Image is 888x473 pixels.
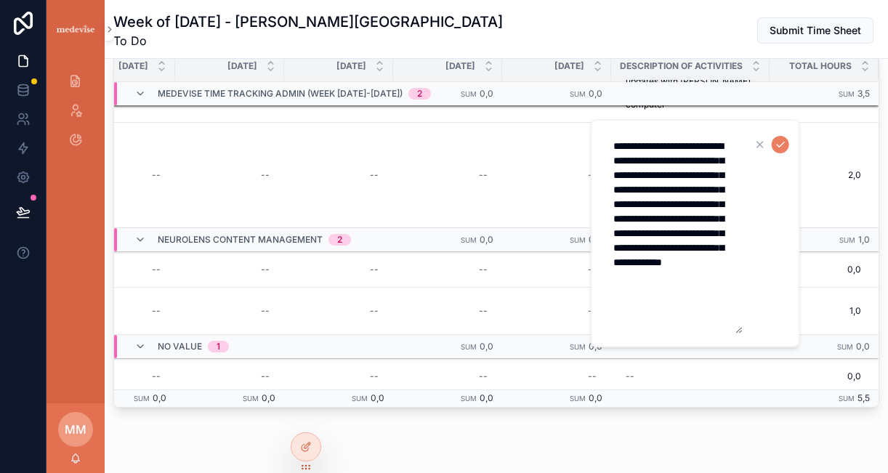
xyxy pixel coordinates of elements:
[480,234,493,245] span: 0,0
[570,395,586,403] small: Sum
[158,341,202,352] span: No value
[152,264,161,275] div: --
[227,60,257,72] span: [DATE]
[370,264,379,275] div: --
[856,341,870,352] span: 0,0
[113,32,503,49] span: To Do
[118,60,148,72] span: [DATE]
[770,23,861,38] span: Submit Time Sheet
[858,234,870,245] span: 1,0
[337,234,342,246] div: 2
[480,392,493,403] span: 0,0
[770,305,861,317] span: 1,0
[445,60,475,72] span: [DATE]
[479,264,488,275] div: --
[158,88,403,100] span: Medevise Time Tracking ADMIN (week [DATE]-[DATE])
[65,421,86,438] span: MM
[589,234,602,245] span: 0,0
[588,169,597,181] div: --
[757,17,873,44] button: Submit Time Sheet
[158,234,323,246] span: Neurolens Content Management
[626,371,634,382] div: --
[789,60,852,72] span: Total Hours
[479,305,488,317] div: --
[770,371,861,382] span: 0,0
[570,236,586,244] small: Sum
[134,395,150,403] small: Sum
[837,343,853,351] small: Sum
[479,371,488,382] div: --
[839,236,855,244] small: Sum
[261,169,270,181] div: --
[570,343,586,351] small: Sum
[153,392,166,403] span: 0,0
[262,392,275,403] span: 0,0
[243,395,259,403] small: Sum
[370,371,379,382] div: --
[152,371,161,382] div: --
[480,341,493,352] span: 0,0
[261,264,270,275] div: --
[620,60,743,72] span: Description of Activities
[857,88,870,99] span: 3,5
[217,341,220,352] div: 1
[570,90,586,98] small: Sum
[370,169,379,181] div: --
[589,341,602,352] span: 0,0
[479,169,488,181] div: --
[55,23,96,36] img: App logo
[857,392,870,403] span: 5,5
[554,60,584,72] span: [DATE]
[261,305,270,317] div: --
[839,90,855,98] small: Sum
[352,395,368,403] small: Sum
[588,264,597,275] div: --
[461,343,477,351] small: Sum
[152,169,161,181] div: --
[417,88,422,100] div: 2
[113,12,503,32] h1: Week of [DATE] - [PERSON_NAME][GEOGRAPHIC_DATA]
[461,236,477,244] small: Sum
[770,169,861,181] span: 2,0
[461,90,477,98] small: Sum
[152,305,161,317] div: --
[839,395,855,403] small: Sum
[371,392,384,403] span: 0,0
[589,88,602,99] span: 0,0
[461,395,477,403] small: Sum
[589,392,602,403] span: 0,0
[588,305,597,317] div: --
[370,305,379,317] div: --
[770,264,861,275] span: 0,0
[47,58,105,171] div: scrollable content
[480,88,493,99] span: 0,0
[261,371,270,382] div: --
[336,60,366,72] span: [DATE]
[588,371,597,382] div: --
